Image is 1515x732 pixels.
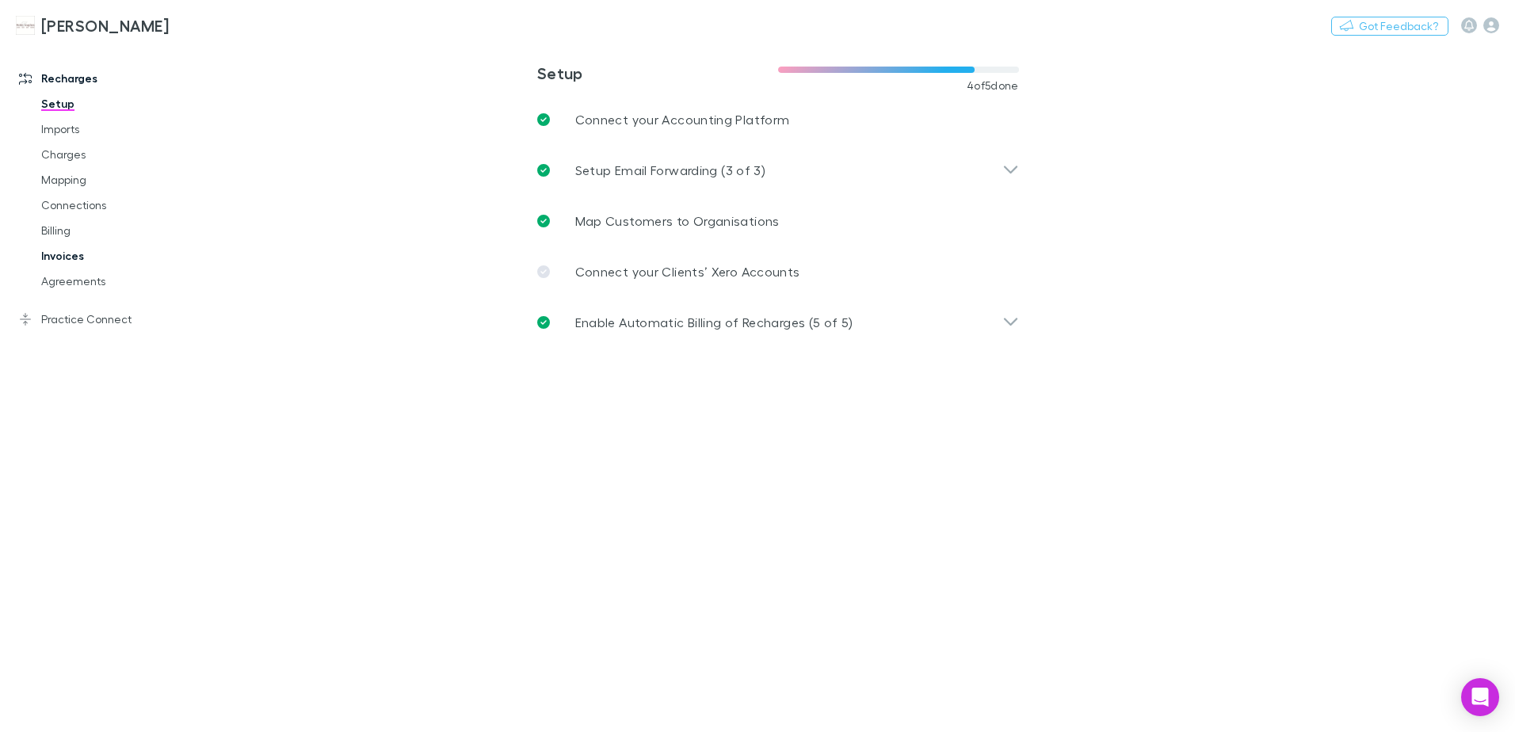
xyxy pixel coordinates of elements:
[525,94,1032,145] a: Connect your Accounting Platform
[6,6,178,44] a: [PERSON_NAME]
[3,66,214,91] a: Recharges
[525,145,1032,196] div: Setup Email Forwarding (3 of 3)
[16,16,35,35] img: Hales Douglass's Logo
[25,269,214,294] a: Agreements
[41,16,169,35] h3: [PERSON_NAME]
[537,63,778,82] h3: Setup
[575,110,790,129] p: Connect your Accounting Platform
[575,262,800,281] p: Connect your Clients’ Xero Accounts
[525,297,1032,348] div: Enable Automatic Billing of Recharges (5 of 5)
[575,313,853,332] p: Enable Automatic Billing of Recharges (5 of 5)
[575,212,780,231] p: Map Customers to Organisations
[25,193,214,218] a: Connections
[25,142,214,167] a: Charges
[967,79,1019,92] span: 4 of 5 done
[25,91,214,116] a: Setup
[1461,678,1499,716] div: Open Intercom Messenger
[25,116,214,142] a: Imports
[25,243,214,269] a: Invoices
[1331,17,1448,36] button: Got Feedback?
[525,246,1032,297] a: Connect your Clients’ Xero Accounts
[25,167,214,193] a: Mapping
[3,307,214,332] a: Practice Connect
[25,218,214,243] a: Billing
[575,161,765,180] p: Setup Email Forwarding (3 of 3)
[525,196,1032,246] a: Map Customers to Organisations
